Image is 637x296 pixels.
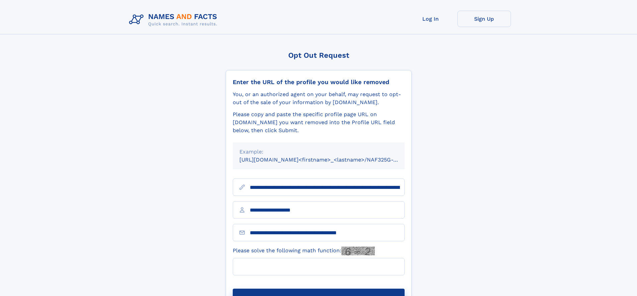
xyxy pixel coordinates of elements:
[226,51,412,59] div: Opt Out Request
[233,110,405,134] div: Please copy and paste the specific profile page URL on [DOMAIN_NAME] you want removed into the Pr...
[404,11,457,27] a: Log In
[233,78,405,86] div: Enter the URL of the profile you would like removed
[126,11,223,29] img: Logo Names and Facts
[233,90,405,106] div: You, or an authorized agent on your behalf, may request to opt-out of the sale of your informatio...
[457,11,511,27] a: Sign Up
[239,157,417,163] small: [URL][DOMAIN_NAME]<firstname>_<lastname>/NAF325G-xxxxxxxx
[233,247,375,255] label: Please solve the following math function:
[239,148,398,156] div: Example:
